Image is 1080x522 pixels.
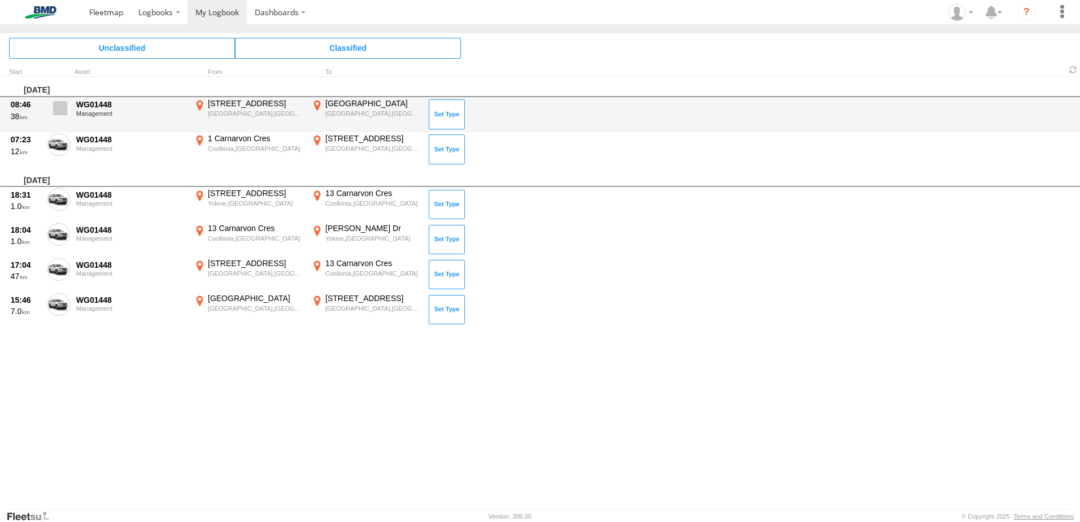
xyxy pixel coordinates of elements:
i: ? [1017,3,1035,21]
div: [STREET_ADDRESS] [208,258,303,268]
div: 12 [11,146,41,156]
div: [GEOGRAPHIC_DATA],[GEOGRAPHIC_DATA] [208,110,303,118]
div: Version: 306.00 [489,513,532,520]
div: 7.0 [11,306,41,316]
div: Russell Shearing [944,4,977,21]
div: WG01448 [76,190,186,200]
div: 13 Carnarvon Cres [325,258,421,268]
div: [PERSON_NAME] Dr [325,223,421,233]
label: Click to View Event Location [192,258,305,291]
label: Click to View Event Location [310,188,423,221]
div: [STREET_ADDRESS] [325,133,421,143]
div: 18:31 [11,190,41,200]
div: [GEOGRAPHIC_DATA] [325,98,421,108]
button: Click to Set [429,260,465,289]
div: Yokine,[GEOGRAPHIC_DATA] [325,234,421,242]
span: Refresh [1066,64,1080,75]
div: Yokine,[GEOGRAPHIC_DATA] [208,199,303,207]
div: Management [76,235,186,242]
div: © Copyright 2025 - [961,513,1074,520]
div: [GEOGRAPHIC_DATA],[GEOGRAPHIC_DATA] [325,304,421,312]
div: 18:04 [11,225,41,235]
div: WG01448 [76,260,186,270]
button: Click to Set [429,295,465,324]
div: Management [76,270,186,277]
label: Click to View Event Location [310,293,423,326]
a: Visit our Website [6,511,58,522]
div: WG01448 [76,99,186,110]
label: Click to View Event Location [192,98,305,131]
div: 13 Carnarvon Cres [208,223,303,233]
div: Asset [75,69,188,75]
div: 1.0 [11,201,41,211]
div: 38 [11,111,41,121]
button: Click to Set [429,134,465,164]
div: Management [76,110,186,117]
div: 08:46 [11,99,41,110]
button: Click to Set [429,190,465,219]
button: Click to Set [429,225,465,254]
div: WG01448 [76,225,186,235]
div: [STREET_ADDRESS] [208,98,303,108]
label: Click to View Event Location [310,133,423,166]
div: Coolbinia,[GEOGRAPHIC_DATA] [325,199,421,207]
span: Click to view Unclassified Trips [9,38,235,58]
div: 13 Carnarvon Cres [325,188,421,198]
div: Management [76,305,186,312]
div: Coolbinia,[GEOGRAPHIC_DATA] [208,145,303,153]
div: To [310,69,423,75]
label: Click to View Event Location [310,98,423,131]
div: [GEOGRAPHIC_DATA],[GEOGRAPHIC_DATA] [325,145,421,153]
div: [GEOGRAPHIC_DATA],[GEOGRAPHIC_DATA] [208,269,303,277]
div: 17:04 [11,260,41,270]
div: [STREET_ADDRESS] [208,188,303,198]
img: bmd-logo.svg [11,6,70,19]
div: From [192,69,305,75]
div: Click to Sort [9,69,43,75]
span: Click to view Classified Trips [235,38,461,58]
div: [GEOGRAPHIC_DATA],[GEOGRAPHIC_DATA] [325,110,421,118]
div: [GEOGRAPHIC_DATA],[GEOGRAPHIC_DATA] [208,304,303,312]
div: Management [76,200,186,207]
div: [STREET_ADDRESS] [325,293,421,303]
button: Click to Set [429,99,465,129]
div: Coolbinia,[GEOGRAPHIC_DATA] [208,234,303,242]
label: Click to View Event Location [310,258,423,291]
div: Coolbinia,[GEOGRAPHIC_DATA] [325,269,421,277]
a: Terms and Conditions [1014,513,1074,520]
div: WG01448 [76,134,186,145]
label: Click to View Event Location [310,223,423,256]
div: 47 [11,271,41,281]
div: Management [76,145,186,152]
label: Click to View Event Location [192,133,305,166]
div: 07:23 [11,134,41,145]
div: WG01448 [76,295,186,305]
label: Click to View Event Location [192,188,305,221]
label: Click to View Event Location [192,293,305,326]
div: 15:46 [11,295,41,305]
div: [GEOGRAPHIC_DATA] [208,293,303,303]
div: 1 Carnarvon Cres [208,133,303,143]
label: Click to View Event Location [192,223,305,256]
div: 1.0 [11,236,41,246]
